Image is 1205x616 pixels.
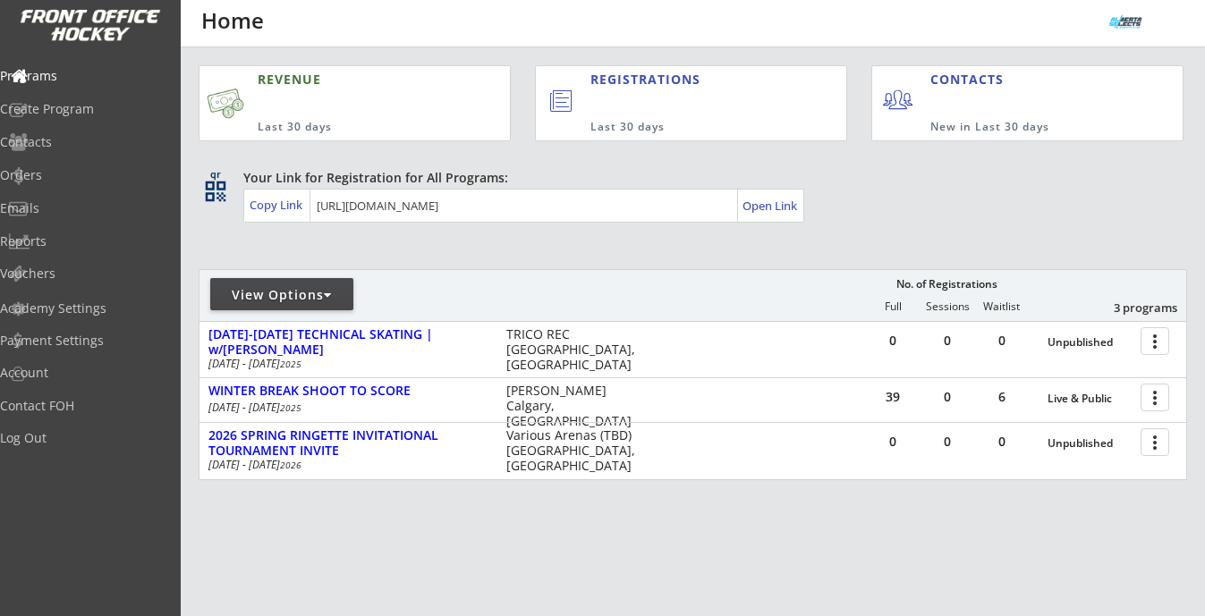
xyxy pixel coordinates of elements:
div: [DATE] - [DATE] [208,359,482,369]
em: 2025 [280,401,301,414]
div: Various Arenas (TBD) [GEOGRAPHIC_DATA], [GEOGRAPHIC_DATA] [506,428,647,473]
div: [DATE] - [DATE] [208,460,482,470]
div: Waitlist [974,300,1028,313]
div: CONTACTS [930,71,1012,89]
em: 2025 [280,358,301,370]
div: 0 [975,334,1029,347]
div: 0 [921,334,974,347]
div: [DATE] - [DATE] [208,402,482,413]
div: Your Link for Registration for All Programs: [243,169,1132,187]
div: 0 [975,435,1029,448]
div: Sessions [921,300,974,313]
div: TRICO REC [GEOGRAPHIC_DATA], [GEOGRAPHIC_DATA] [506,327,647,372]
div: View Options [210,286,353,304]
button: qr_code [202,178,229,205]
div: Copy Link [250,197,306,213]
button: more_vert [1141,327,1169,355]
div: No. of Registrations [891,278,1002,291]
div: 39 [866,391,920,403]
div: New in Last 30 days [930,120,1099,135]
div: 0 [866,334,920,347]
div: 2026 SPRING RINGETTE INVITATIONAL TOURNAMENT INVITE [208,428,488,459]
div: 0 [921,435,974,448]
div: Full [866,300,920,313]
div: 0 [921,391,974,403]
button: more_vert [1141,428,1169,456]
a: Open Link [743,193,799,218]
div: Open Link [743,198,799,214]
div: Last 30 days [590,120,773,135]
div: WINTER BREAK SHOOT TO SCORE [208,384,488,399]
div: 0 [866,435,920,448]
div: 3 programs [1084,300,1177,316]
div: [DATE]-[DATE] TECHNICAL SKATING | w/[PERSON_NAME] [208,327,488,358]
div: 6 [975,391,1029,403]
div: Last 30 days [258,120,430,135]
button: more_vert [1141,384,1169,411]
div: [PERSON_NAME] Calgary, [GEOGRAPHIC_DATA] [506,384,647,428]
div: Unpublished [1048,437,1132,450]
div: Unpublished [1048,336,1132,349]
div: REVENUE [258,71,430,89]
div: REGISTRATIONS [590,71,769,89]
div: Live & Public [1048,392,1132,405]
em: 2026 [280,459,301,471]
div: qr [204,169,225,181]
